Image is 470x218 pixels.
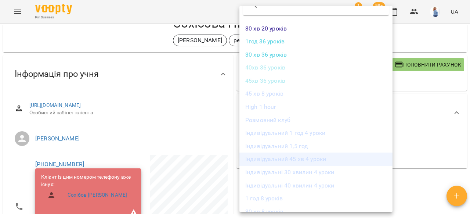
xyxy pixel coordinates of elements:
[239,61,393,74] li: 40хв 36 уроків
[239,87,393,100] li: 45 хв 8 уроків
[239,153,393,166] li: Індивідуальний 45 хв 4 уроки
[239,192,393,205] li: 1 год 8 уроків
[239,35,393,48] li: 1год 36 уроків
[239,179,393,192] li: Індивідуальні 40 хвилин 4 уроки
[239,48,393,61] li: 30 хв 36 уроків
[239,100,393,114] li: High 1 hour
[239,114,393,127] li: Розмовний клуб
[239,126,393,140] li: Індивідуальний 1 год 4 уроки
[239,74,393,87] li: 45хв 36 уроків
[239,140,393,153] li: Індивідуальний 1,5 год
[239,22,393,35] li: 30 хв 20 уроків
[239,166,393,179] li: Індивідуальні 30 хвилин 4 уроки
